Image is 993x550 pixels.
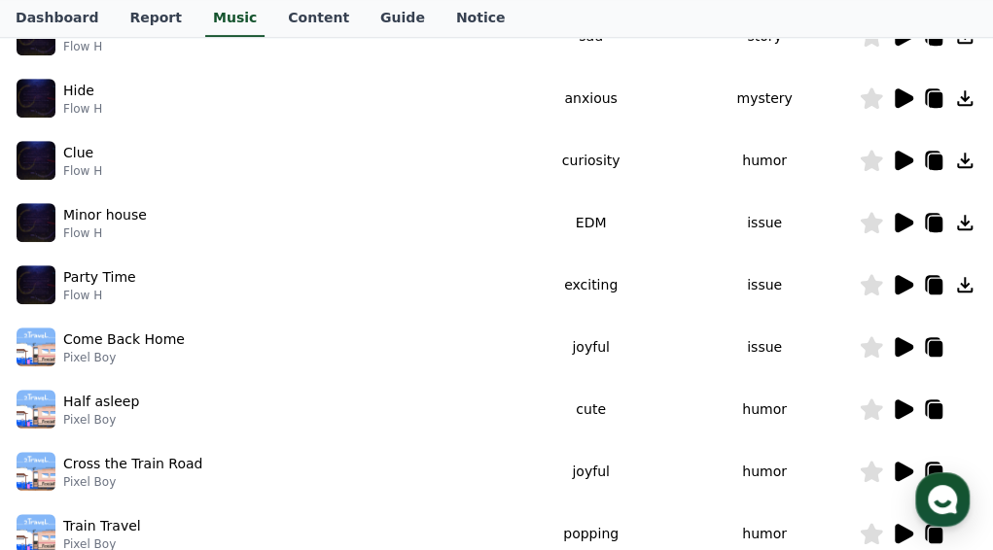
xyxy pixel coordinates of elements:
span: Settings [288,418,336,433]
img: music [17,141,55,180]
p: Come Back Home [63,329,185,350]
img: music [17,265,55,304]
p: Flow H [63,39,129,54]
p: Hide [63,81,94,101]
td: curiosity [512,129,670,191]
img: music [17,203,55,242]
a: Settings [251,389,373,437]
td: issue [670,316,859,378]
p: Minor house [63,205,147,225]
td: joyful [512,316,670,378]
p: Pixel Boy [63,474,202,490]
img: music [17,79,55,118]
td: exciting [512,254,670,316]
td: anxious [512,67,670,129]
p: Pixel Boy [63,412,139,428]
img: music [17,452,55,491]
td: issue [670,191,859,254]
td: humor [670,378,859,440]
td: issue [670,254,859,316]
img: music [17,327,55,366]
td: humor [670,129,859,191]
p: Party Time [63,267,136,288]
td: cute [512,378,670,440]
p: Clue [63,143,93,163]
td: humor [670,440,859,502]
p: Flow H [63,288,136,303]
a: Home [6,389,128,437]
p: Flow H [63,225,147,241]
p: Train Travel [63,516,141,536]
img: music [17,390,55,429]
p: Half asleep [63,392,139,412]
span: Home [50,418,84,433]
p: Cross the Train Road [63,454,202,474]
td: joyful [512,440,670,502]
span: Messages [161,419,219,434]
td: EDM [512,191,670,254]
a: Messages [128,389,251,437]
p: Pixel Boy [63,350,185,365]
p: Flow H [63,101,102,117]
p: Flow H [63,163,102,179]
td: mystery [670,67,859,129]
